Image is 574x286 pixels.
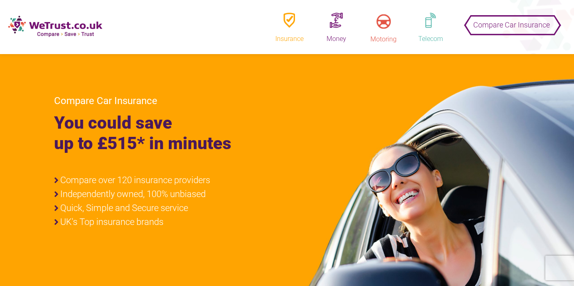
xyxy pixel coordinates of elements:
[377,14,391,29] img: motoring.png
[54,113,281,154] h1: You could save up to £515* in minutes
[284,13,295,28] img: insurence.png
[54,203,281,213] li: Quick, Simple and Secure service
[54,189,281,199] li: Independently owned, 100% unbiased
[410,34,451,44] div: Telecom
[473,15,550,35] span: Compare Car Insurance
[54,175,281,185] li: Compare over 120 insurance providers
[425,13,436,28] img: telephone.png
[8,16,102,37] img: new-logo.png
[54,217,281,227] li: UK's Top insurance brands
[97,95,157,107] span: Car Insurance
[269,34,310,44] div: Insurance
[467,13,556,30] button: Compare Car Insurance
[316,34,357,44] div: Money
[330,13,343,28] img: money.png
[54,95,94,107] span: Compare
[363,35,404,44] div: Motoring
